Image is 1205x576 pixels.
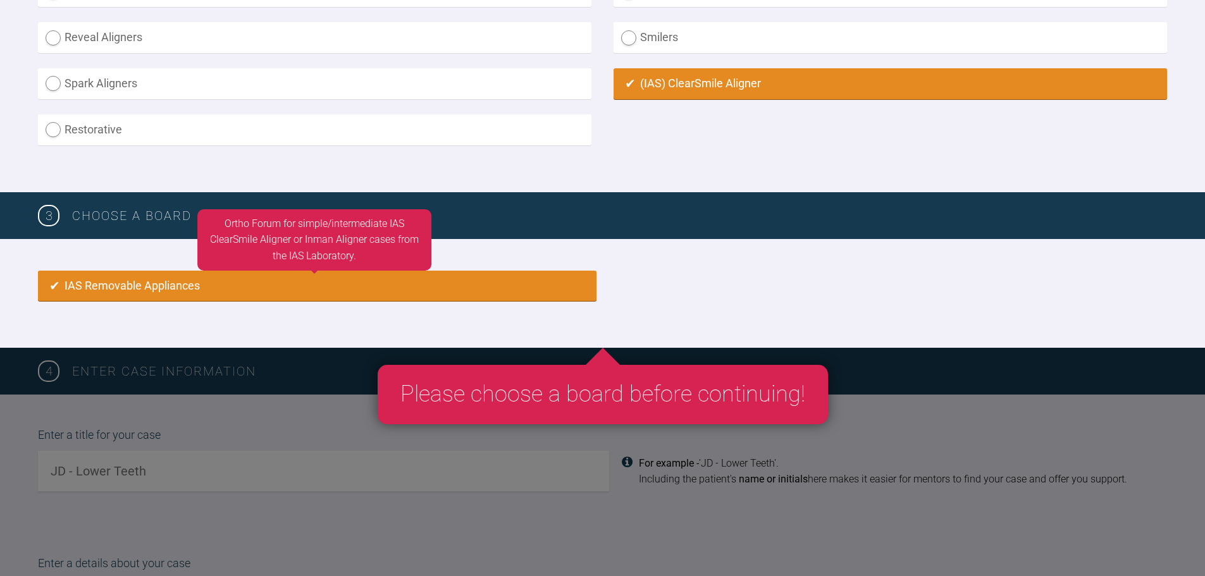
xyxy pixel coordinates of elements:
[38,205,59,226] span: 3
[38,271,596,302] label: IAS Removable Appliances
[38,114,591,145] label: Restorative
[38,68,591,99] label: Spark Aligners
[72,205,1167,226] h3: Choose a board
[378,365,828,424] div: Please choose a board before continuing!
[197,209,431,271] div: Ortho Forum for simple/intermediate IAS ClearSmile Aligner or Inman Aligner cases from the IAS La...
[38,22,591,53] label: Reveal Aligners
[614,68,1167,99] label: (IAS) ClearSmile Aligner
[614,22,1167,53] label: Smilers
